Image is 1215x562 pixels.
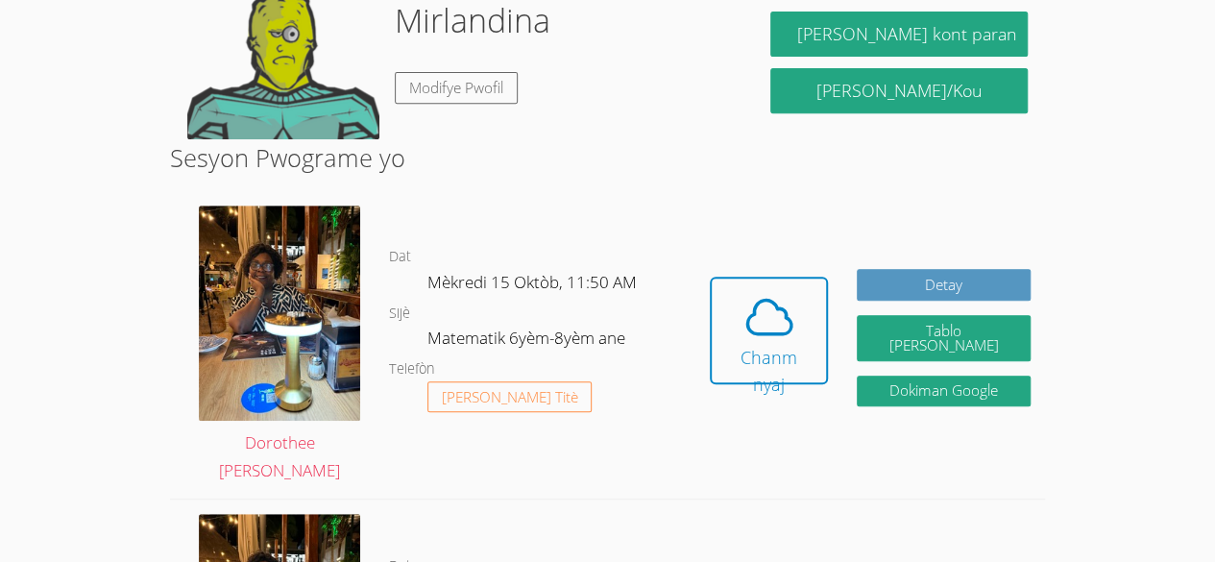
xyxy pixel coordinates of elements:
font: Modifye Pwofil [409,78,503,97]
font: Dat [389,247,411,265]
font: Telefòn [389,359,435,378]
font: Detay [925,275,962,294]
font: Matematik 6yèm-8yèm ane [427,327,625,349]
img: IMG_8217.jpeg [199,206,360,421]
a: Detay [857,269,1030,301]
a: Dorothee [PERSON_NAME] [199,206,360,484]
button: [PERSON_NAME] Titè [427,381,593,413]
font: [PERSON_NAME] kont paran [797,22,1017,45]
font: Dokiman Google [889,380,998,400]
font: Mèkredi 15 Oktòb, 11:50 AM [427,271,637,293]
font: [PERSON_NAME] Titè [442,387,578,406]
font: Sesyon Pwograme yo [170,141,405,174]
font: Sijè [389,304,410,322]
font: Dorothee [PERSON_NAME] [219,431,340,481]
a: [PERSON_NAME]/Kou [770,68,1027,113]
a: Modifye Pwofil [395,72,518,104]
button: Tablo [PERSON_NAME] [857,315,1030,361]
font: [PERSON_NAME]/Kou [816,79,983,102]
font: Tablo [PERSON_NAME] [889,321,999,354]
button: Chanm nyaj [710,277,829,384]
button: [PERSON_NAME] kont paran [770,12,1027,57]
font: Chanm nyaj [741,346,797,396]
